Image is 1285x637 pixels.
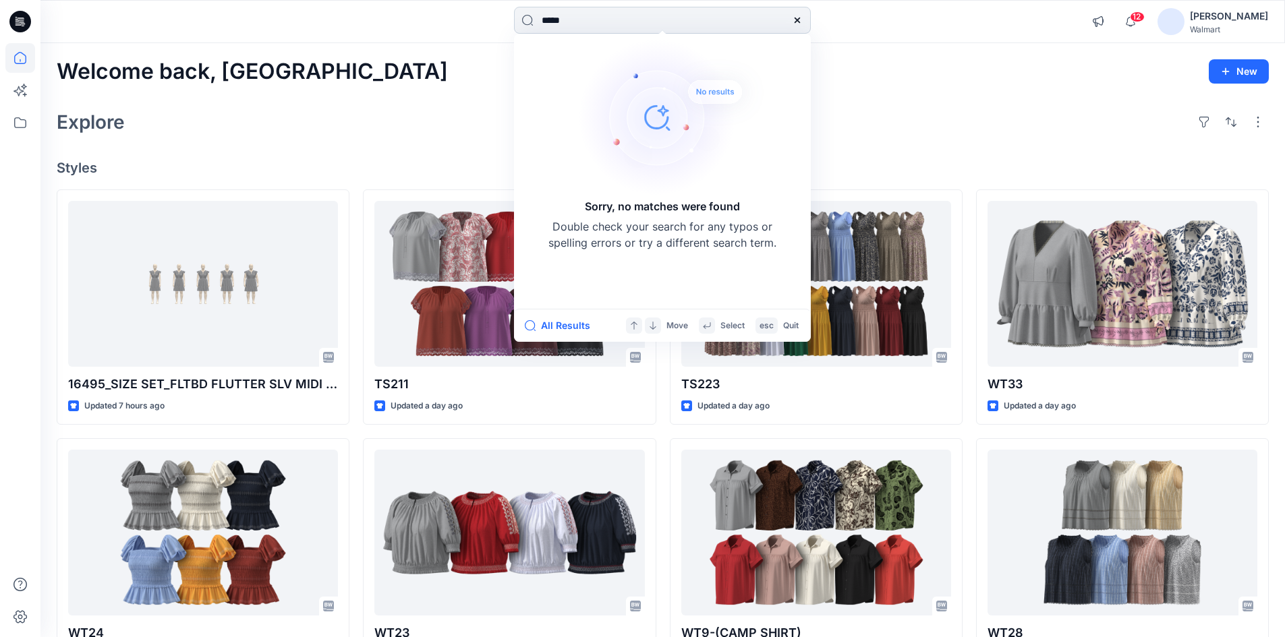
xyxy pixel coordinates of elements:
[988,450,1257,616] a: WT28
[1130,11,1145,22] span: 12
[988,375,1257,394] p: WT33
[525,317,599,334] button: All Results
[783,319,799,333] p: Quit
[1190,8,1268,24] div: [PERSON_NAME]
[57,59,448,84] h2: Welcome back, [GEOGRAPHIC_DATA]
[720,319,745,333] p: Select
[374,375,644,394] p: TS211
[374,201,644,367] a: TS211
[585,198,740,214] h5: Sorry, no matches were found
[68,201,338,367] a: 16495_SIZE SET_FLTBD FLUTTER SLV MIDI DRESS
[681,450,951,616] a: WT9-(CAMP SHIRT)
[391,399,463,413] p: Updated a day ago
[697,399,770,413] p: Updated a day ago
[681,375,951,394] p: TS223
[1158,8,1184,35] img: avatar
[57,160,1269,176] h4: Styles
[548,218,777,251] p: Double check your search for any typos or spelling errors or try a different search term.
[666,319,688,333] p: Move
[1209,59,1269,84] button: New
[57,111,125,133] h2: Explore
[681,201,951,367] a: TS223
[988,201,1257,367] a: WT33
[68,375,338,394] p: 16495_SIZE SET_FLTBD FLUTTER SLV MIDI DRESS
[68,450,338,616] a: WT24
[579,36,768,198] img: Sorry, no matches were found
[1190,24,1268,34] div: Walmart
[1004,399,1076,413] p: Updated a day ago
[760,319,774,333] p: esc
[84,399,165,413] p: Updated 7 hours ago
[374,450,644,616] a: WT23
